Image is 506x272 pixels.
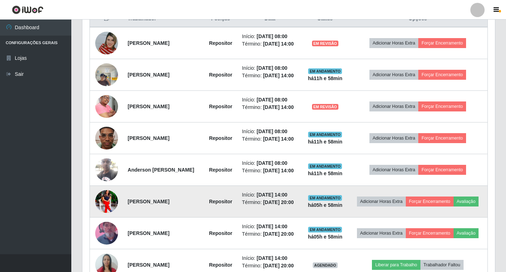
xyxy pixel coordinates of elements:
[418,165,466,175] button: Forçar Encerramento
[257,255,287,261] time: [DATE] 14:00
[128,104,169,109] strong: [PERSON_NAME]
[242,72,298,79] li: Término:
[95,59,118,90] img: 1750536972899.jpeg
[369,70,418,80] button: Adicionar Horas Extra
[454,197,479,206] button: Avaliação
[128,72,169,78] strong: [PERSON_NAME]
[128,40,169,46] strong: [PERSON_NAME]
[312,41,338,46] span: EM REVISÃO
[308,132,342,137] span: EM ANDAMENTO
[209,104,232,109] strong: Repositor
[418,133,466,143] button: Forçar Encerramento
[418,70,466,80] button: Forçar Encerramento
[308,195,342,201] span: EM ANDAMENTO
[263,231,294,237] time: [DATE] 20:00
[242,159,298,167] li: Início:
[95,213,118,253] img: 1752090635186.jpeg
[257,129,287,134] time: [DATE] 08:00
[242,135,298,143] li: Término:
[257,65,287,71] time: [DATE] 08:00
[242,96,298,104] li: Início:
[12,5,44,14] img: CoreUI Logo
[263,168,294,173] time: [DATE] 14:00
[128,199,169,204] strong: [PERSON_NAME]
[242,64,298,72] li: Início:
[454,228,479,238] button: Avaliação
[308,139,342,145] strong: há 11 h e 58 min
[242,191,298,199] li: Início:
[308,75,342,81] strong: há 11 h e 58 min
[369,133,418,143] button: Adicionar Horas Extra
[128,135,169,141] strong: [PERSON_NAME]
[257,192,287,198] time: [DATE] 14:00
[406,197,454,206] button: Forçar Encerramento
[312,104,338,110] span: EM REVISÃO
[242,230,298,238] li: Término:
[95,118,118,158] img: 1755900344420.jpeg
[242,128,298,135] li: Início:
[95,155,118,185] img: 1756170415861.jpeg
[128,262,169,268] strong: [PERSON_NAME]
[242,167,298,174] li: Término:
[209,167,232,173] strong: Repositor
[242,199,298,206] li: Término:
[95,23,118,63] img: 1744056608005.jpeg
[418,101,466,111] button: Forçar Encerramento
[263,104,294,110] time: [DATE] 14:00
[242,255,298,262] li: Início:
[369,101,418,111] button: Adicionar Horas Extra
[263,199,294,205] time: [DATE] 20:00
[357,197,406,206] button: Adicionar Horas Extra
[406,228,454,238] button: Forçar Encerramento
[209,72,232,78] strong: Repositor
[257,160,287,166] time: [DATE] 08:00
[209,262,232,268] strong: Repositor
[242,223,298,230] li: Início:
[257,97,287,103] time: [DATE] 08:00
[308,234,342,240] strong: há 05 h e 58 min
[308,202,342,208] strong: há 05 h e 58 min
[242,40,298,48] li: Término:
[263,136,294,142] time: [DATE] 14:00
[209,135,232,141] strong: Repositor
[242,104,298,111] li: Término:
[257,33,287,39] time: [DATE] 08:00
[95,89,118,124] img: 1752179199159.jpeg
[308,171,342,176] strong: há 11 h e 58 min
[308,227,342,232] span: EM ANDAMENTO
[257,224,287,229] time: [DATE] 14:00
[242,33,298,40] li: Início:
[313,262,338,268] span: AGENDADO
[242,262,298,270] li: Término:
[209,199,232,204] strong: Repositor
[420,260,464,270] button: Trabalhador Faltou
[369,38,418,48] button: Adicionar Horas Extra
[357,228,406,238] button: Adicionar Horas Extra
[308,68,342,74] span: EM ANDAMENTO
[372,260,420,270] button: Liberar para Trabalho
[263,263,294,268] time: [DATE] 20:00
[128,230,169,236] strong: [PERSON_NAME]
[308,163,342,169] span: EM ANDAMENTO
[95,187,118,216] img: 1751311767272.jpeg
[263,73,294,78] time: [DATE] 14:00
[369,165,418,175] button: Adicionar Horas Extra
[263,41,294,47] time: [DATE] 14:00
[418,38,466,48] button: Forçar Encerramento
[128,167,194,173] strong: Anderson [PERSON_NAME]
[209,230,232,236] strong: Repositor
[209,40,232,46] strong: Repositor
